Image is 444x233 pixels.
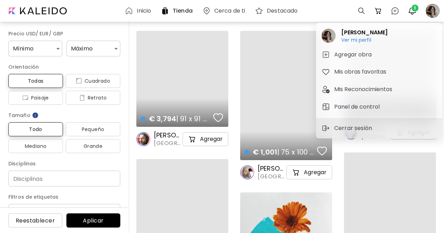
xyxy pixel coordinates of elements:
[341,37,388,43] h6: Ver mi perfil
[319,65,439,79] button: tabMis obras favoritas
[322,124,330,132] img: sign-out
[334,68,388,76] h5: Mis obras favoritas
[334,103,382,111] h5: Panel de control
[322,50,330,59] img: tab
[334,85,394,94] h5: Mis Reconocimientos
[319,48,439,62] button: tabAgregar obra
[334,124,374,132] p: Cerrar sesión
[322,68,330,76] img: tab
[341,28,388,37] h2: [PERSON_NAME]
[334,50,374,59] h5: Agregar obra
[319,100,439,114] button: tabPanel de control
[322,103,330,111] img: tab
[322,85,330,94] img: tab
[319,121,377,135] button: sign-outCerrar sesión
[319,82,439,96] button: tabMis Reconocimientos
